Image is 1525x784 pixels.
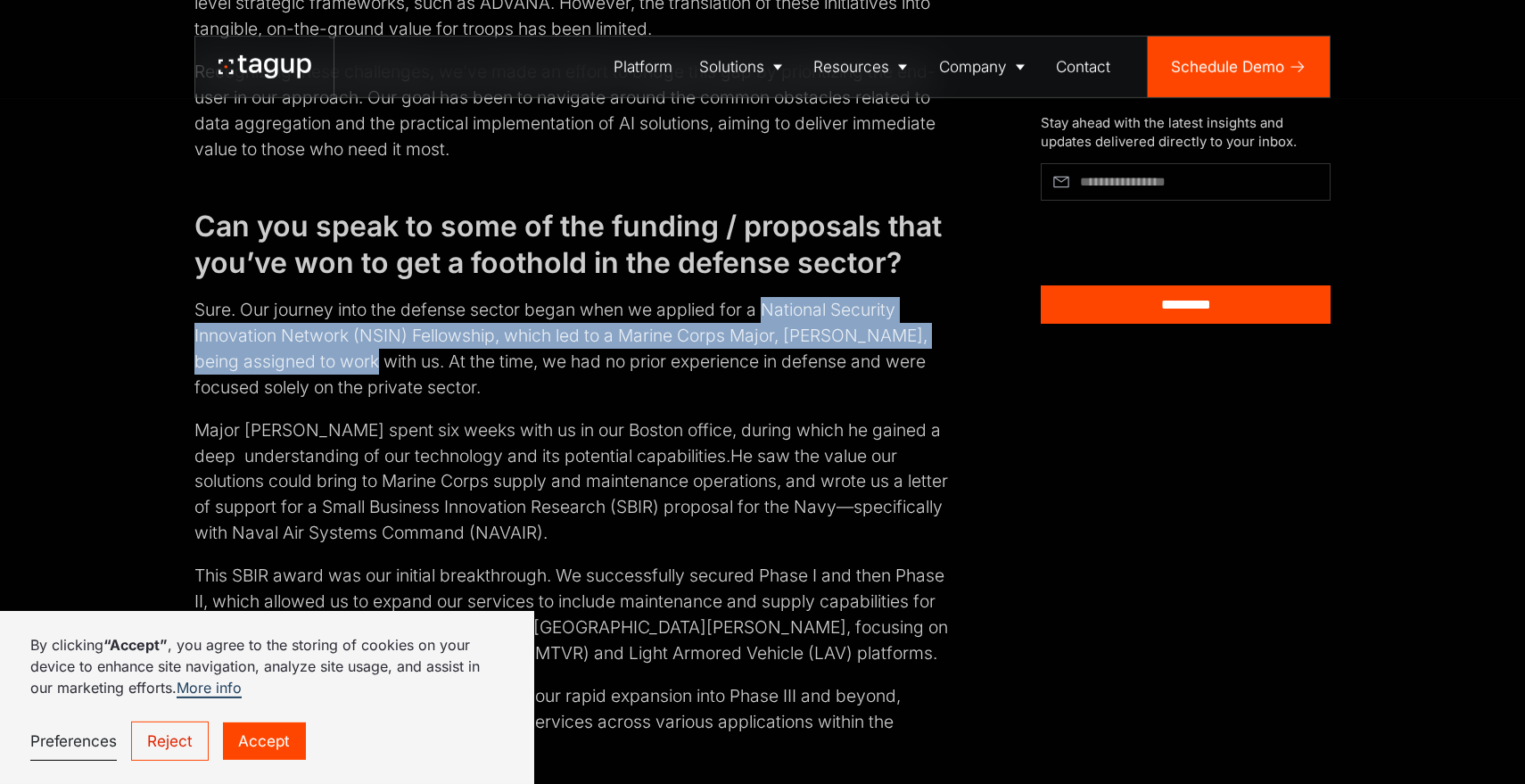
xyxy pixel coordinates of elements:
[1171,55,1284,78] div: Schedule Demo
[686,37,801,97] a: Solutions
[194,417,949,546] p: Major [PERSON_NAME] spent six weeks with us in our Boston office, during which he gained a deep u...
[131,722,209,762] a: Reject
[926,37,1043,97] a: Company
[1041,209,1231,258] iframe: reCAPTCHA
[194,297,949,400] p: Sure. Our journey into the defense sector began when we applied for a National Security Innovatio...
[939,55,1007,78] div: Company
[223,722,305,761] a: Accept
[30,634,503,698] p: By clicking , you agree to the storing of cookies on your device to enhance site navigation, anal...
[30,722,117,761] a: Preferences
[699,55,764,78] div: Solutions
[194,683,949,761] p: This early success laid the groundwork for our rapid expansion into Phase III and beyond, enablin...
[194,563,949,665] p: This SBIR award was our initial breakthrough. We successfully secured Phase I and then Phase II, ...
[177,679,242,698] a: More info
[800,37,926,97] a: Resources
[614,55,672,78] div: Platform
[1043,37,1125,97] a: Contact
[1041,114,1331,152] div: Stay ahead with the latest insights and updates delivered directly to your inbox.
[1148,37,1330,97] a: Schedule Demo
[194,59,949,161] p: Recognizing these challenges, we’ve made an effort to bridge this gap by prioritizing the end-use...
[103,636,168,654] strong: “Accept”
[813,55,889,78] div: Resources
[1041,163,1331,325] form: Article Subscribe
[194,208,949,282] h2: Can you speak to some of the funding / proposals that you’ve won to get a foothold in the defense...
[1056,55,1110,78] div: Contact
[600,37,686,97] a: Platform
